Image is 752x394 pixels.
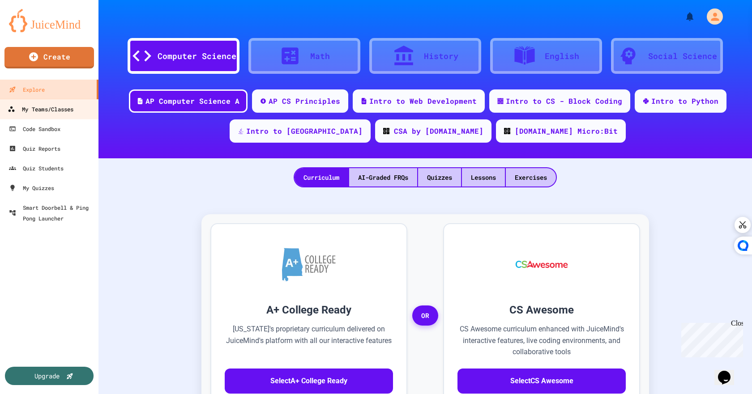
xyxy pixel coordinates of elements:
[158,50,236,62] div: Computer Science
[506,96,622,106] div: Intro to CS - Block Coding
[9,182,54,193] div: My Quizzes
[9,143,60,154] div: Quiz Reports
[394,126,483,136] div: CSA by [DOMAIN_NAME]
[282,248,336,281] img: A+ College Ready
[412,305,438,326] span: OR
[225,369,393,394] button: SelectA+ College Ready
[648,50,717,62] div: Social Science
[678,319,743,357] iframe: chat widget
[714,358,743,385] iframe: chat widget
[295,168,348,186] div: Curriculum
[418,168,461,186] div: Quizzes
[424,50,458,62] div: History
[9,123,60,134] div: Code Sandbox
[462,168,505,186] div: Lessons
[310,50,330,62] div: Math
[457,302,626,318] h3: CS Awesome
[9,163,64,174] div: Quiz Students
[369,96,477,106] div: Intro to Web Development
[9,9,90,32] img: logo-orange.svg
[457,369,626,394] button: SelectCS Awesome
[9,84,45,95] div: Explore
[506,168,556,186] div: Exercises
[225,302,393,318] h3: A+ College Ready
[9,202,95,224] div: Smart Doorbell & Ping Pong Launcher
[504,128,510,134] img: CODE_logo_RGB.png
[4,47,94,68] a: Create
[383,128,389,134] img: CODE_logo_RGB.png
[349,168,417,186] div: AI-Graded FRQs
[651,96,718,106] div: Intro to Python
[145,96,239,106] div: AP Computer Science A
[4,4,62,57] div: Chat with us now!Close
[457,323,626,358] p: CS Awesome curriculum enhanced with JuiceMind's interactive features, live coding environments, a...
[246,126,363,136] div: Intro to [GEOGRAPHIC_DATA]
[668,9,697,24] div: My Notifications
[545,50,579,62] div: English
[225,323,393,358] p: [US_STATE]'s proprietary curriculum delivered on JuiceMind's platform with all our interactive fe...
[515,126,618,136] div: [DOMAIN_NAME] Micro:Bit
[34,371,60,381] div: Upgrade
[507,237,577,291] img: CS Awesome
[697,6,725,27] div: My Account
[269,96,340,106] div: AP CS Principles
[8,104,73,115] div: My Teams/Classes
